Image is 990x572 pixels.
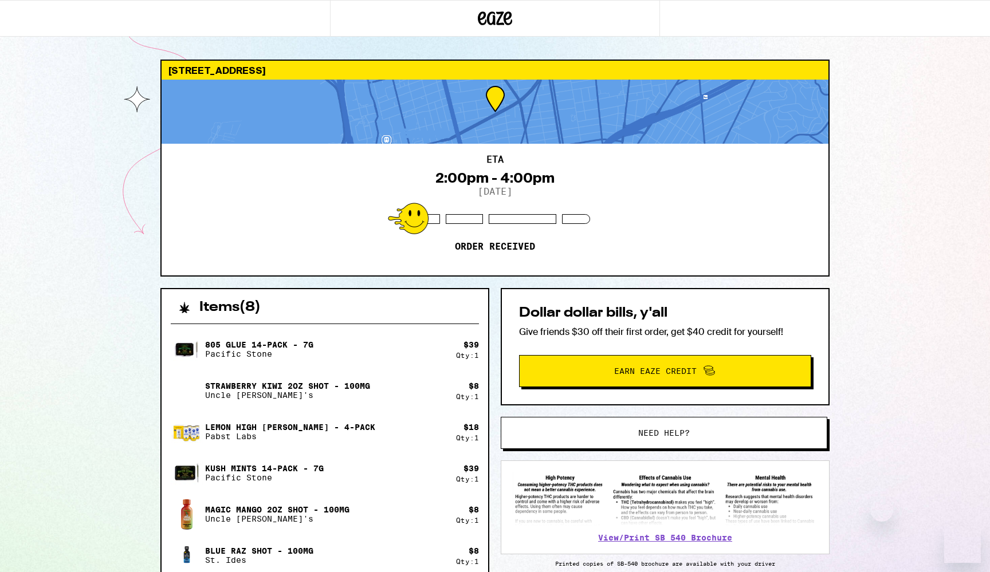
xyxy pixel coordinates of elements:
[199,301,261,314] h2: Items ( 8 )
[598,533,732,542] a: View/Print SB 540 Brochure
[205,514,349,523] p: Uncle [PERSON_NAME]'s
[456,558,479,565] div: Qty: 1
[870,499,893,522] iframe: Close message
[455,241,535,253] p: Order received
[463,464,479,473] div: $ 39
[205,546,313,555] p: Blue Raz Shot - 100mg
[171,457,203,489] img: Kush Mints 14-Pack - 7g
[513,472,818,526] img: SB 540 Brochure preview
[171,374,203,407] img: Strawberry Kiwi 2oz Shot - 100mg
[456,393,479,400] div: Qty: 1
[205,349,313,358] p: Pacific Stone
[456,475,479,483] div: Qty: 1
[638,429,690,437] span: Need help?
[205,555,313,565] p: St. Ides
[205,432,375,441] p: Pabst Labs
[469,381,479,390] div: $ 8
[469,505,479,514] div: $ 8
[205,423,375,432] p: Lemon High [PERSON_NAME] - 4-Pack
[162,61,828,80] div: [STREET_ADDRESS]
[463,423,479,432] div: $ 18
[171,498,203,530] img: Magic Mango 2oz Shot - 100mg
[519,306,811,320] h2: Dollar dollar bills, y'all
[501,560,830,567] p: Printed copies of SB-540 brochure are available with your driver
[171,333,203,365] img: 805 Glue 14-Pack - 7g
[205,390,370,400] p: Uncle [PERSON_NAME]'s
[614,367,697,375] span: Earn Eaze Credit
[519,326,811,338] p: Give friends $30 off their first order, get $40 credit for yourself!
[501,417,827,449] button: Need help?
[463,340,479,349] div: $ 39
[519,355,811,387] button: Earn Eaze Credit
[205,464,324,473] p: Kush Mints 14-Pack - 7g
[456,516,479,524] div: Qty: 1
[205,340,313,349] p: 805 Glue 14-Pack - 7g
[205,473,324,482] p: Pacific Stone
[205,505,349,514] p: Magic Mango 2oz Shot - 100mg
[205,381,370,390] p: Strawberry Kiwi 2oz Shot - 100mg
[486,155,504,164] h2: ETA
[171,539,203,571] img: Blue Raz Shot - 100mg
[435,170,555,186] div: 2:00pm - 4:00pm
[456,434,479,441] div: Qty: 1
[469,546,479,555] div: $ 8
[944,526,981,563] iframe: Button to launch messaging window
[456,352,479,359] div: Qty: 1
[171,416,203,448] img: Lemon High Seltzer - 4-Pack
[478,186,512,197] p: [DATE]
